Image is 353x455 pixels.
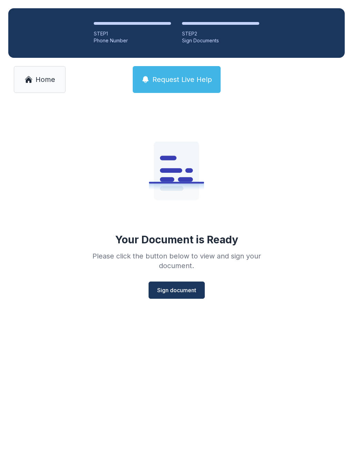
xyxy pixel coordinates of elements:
div: Sign Documents [182,37,259,44]
span: Sign document [157,286,196,294]
span: Home [36,75,55,84]
div: Phone Number [94,37,171,44]
div: Please click the button below to view and sign your document. [77,251,276,271]
div: STEP 1 [94,30,171,37]
span: Request Live Help [152,75,212,84]
div: Your Document is Ready [115,233,238,246]
div: STEP 2 [182,30,259,37]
